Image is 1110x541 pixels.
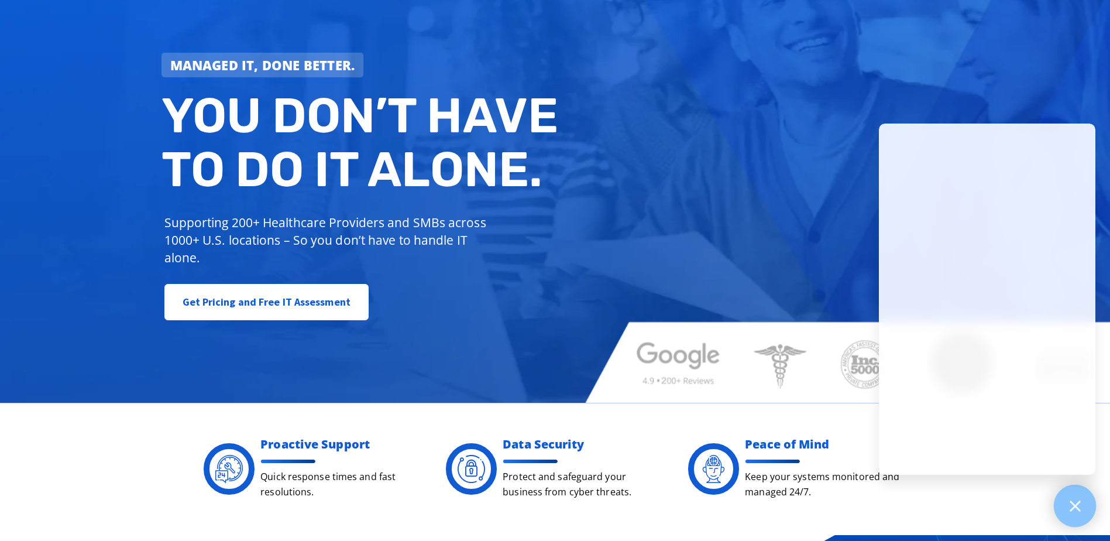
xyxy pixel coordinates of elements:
[503,460,559,463] img: divider
[170,56,355,74] strong: Managed IT, done better.
[183,290,350,314] span: Get Pricing and Free IT Assessment
[503,470,658,499] p: Protect and safeguard your business from cyber threats.
[745,439,901,450] h2: Peace of Mind
[458,455,486,483] img: Digacore Security
[260,460,317,463] img: divider
[164,214,492,266] p: Supporting 200+ Healthcare Providers and SMBs across 1000+ U.S. locations – So you don’t have to ...
[161,89,564,196] h2: You don’t have to do IT alone.
[215,455,243,483] img: Digacore 24 Support
[745,460,801,463] img: divider
[260,470,416,499] p: Quick response times and fast resolutions.
[700,455,728,483] img: Digacore Services - peace of mind
[745,470,901,499] p: Keep your systems monitored and managed 24/7.
[164,284,369,320] a: Get Pricing and Free IT Assessment
[503,439,658,450] h2: Data Security
[161,53,364,77] a: Managed IT, done better.
[879,124,1095,475] iframe: Chatgenie Messenger
[260,439,416,450] h2: Proactive Support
